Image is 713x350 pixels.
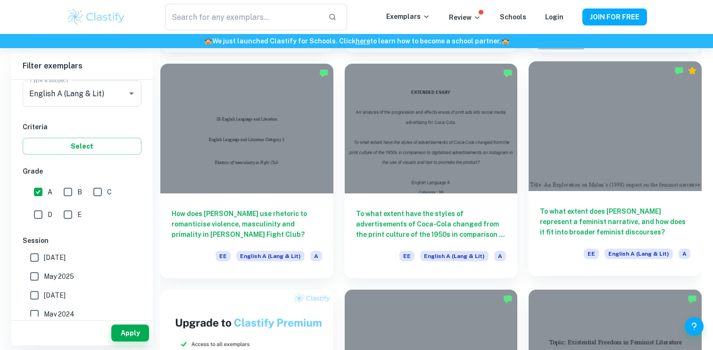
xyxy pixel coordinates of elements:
[236,251,305,261] span: English A (Lang & Lit)
[674,66,684,75] img: Marked
[77,187,82,197] span: B
[494,251,506,261] span: A
[356,37,370,45] a: here
[310,251,322,261] span: A
[540,206,690,237] h6: To what extent does [PERSON_NAME] represent a feminist narrative, and how does it fit into broade...
[688,294,697,304] img: Marked
[44,309,75,319] span: May 2024
[111,325,149,342] button: Apply
[48,209,52,220] span: D
[420,251,489,261] span: English A (Lang & Lit)
[44,252,66,263] span: [DATE]
[449,12,481,23] p: Review
[23,122,141,132] h6: Criteria
[399,251,415,261] span: EE
[160,64,333,278] a: How does [PERSON_NAME] use rhetoric to romanticise violence, masculinity and primality in [PERSON...
[44,271,74,282] span: May 2025
[345,64,518,278] a: To what extent have the styles of advertisements of Coca-Cola changed from the print culture of t...
[582,8,647,25] button: JOIN FOR FREE
[29,76,68,84] label: Type a subject
[44,290,66,300] span: [DATE]
[23,235,141,246] h6: Session
[356,208,506,240] h6: To what extent have the styles of advertisements of Coca-Cola changed from the print culture of t...
[529,64,702,278] a: To what extent does [PERSON_NAME] represent a feminist narrative, and how does it fit into broade...
[500,13,526,21] a: Schools
[23,166,141,176] h6: Grade
[11,53,153,79] h6: Filter exemplars
[2,36,711,46] h6: We just launched Clastify for Schools. Click to learn how to become a school partner.
[204,37,212,45] span: 🏫
[48,187,52,197] span: A
[66,8,126,26] img: Clastify logo
[216,251,231,261] span: EE
[679,249,690,259] span: A
[503,68,513,78] img: Marked
[501,37,509,45] span: 🏫
[77,209,82,220] span: E
[107,187,112,197] span: C
[165,4,321,30] input: Search for any exemplars...
[688,66,697,75] div: Premium
[584,249,599,259] span: EE
[605,249,673,259] span: English A (Lang & Lit)
[386,11,430,22] p: Exemplars
[125,87,138,100] button: Open
[172,208,322,240] h6: How does [PERSON_NAME] use rhetoric to romanticise violence, masculinity and primality in [PERSON...
[503,294,513,304] img: Marked
[545,13,564,21] a: Login
[23,138,141,155] button: Select
[319,68,329,78] img: Marked
[685,317,704,336] button: Help and Feedback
